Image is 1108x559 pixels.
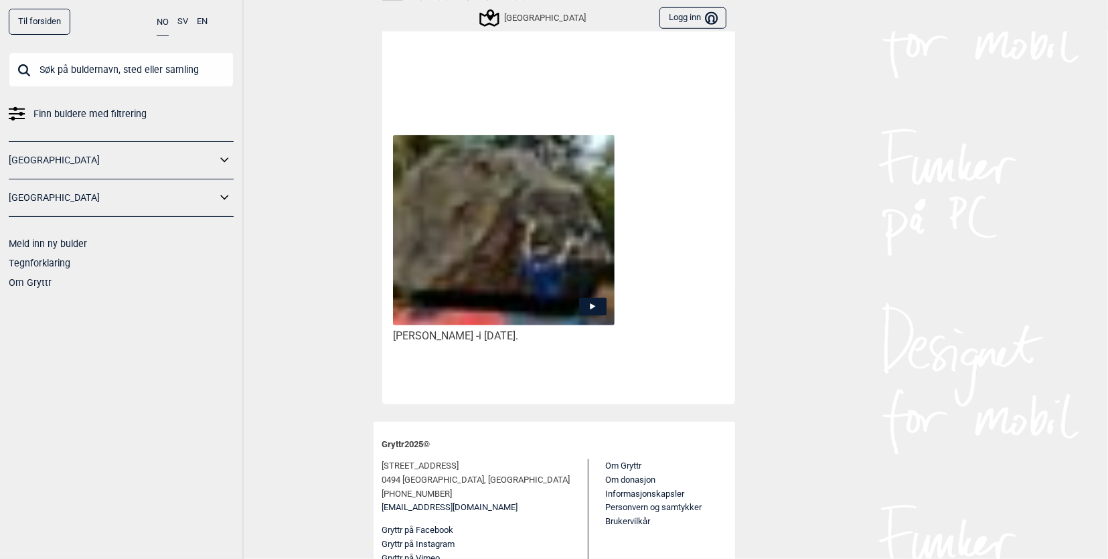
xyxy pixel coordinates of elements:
[393,135,614,327] img: Tore pa Lut
[9,238,87,249] a: Meld inn ny bulder
[9,9,70,35] a: Til forsiden
[382,430,726,459] div: Gryttr 2025 ©
[33,104,147,124] span: Finn buldere med filtrering
[479,329,518,342] span: i [DATE].
[393,329,614,343] div: [PERSON_NAME] -
[659,7,726,29] button: Logg inn
[382,538,455,552] button: Gryttr på Instagram
[481,10,586,26] div: [GEOGRAPHIC_DATA]
[606,516,651,526] a: Brukervilkår
[9,188,216,208] a: [GEOGRAPHIC_DATA]
[606,461,642,471] a: Om Gryttr
[606,475,656,485] a: Om donasjon
[9,104,234,124] a: Finn buldere med filtrering
[606,502,702,512] a: Personvern og samtykker
[9,277,52,288] a: Om Gryttr
[382,473,570,487] span: 0494 [GEOGRAPHIC_DATA], [GEOGRAPHIC_DATA]
[382,459,459,473] span: [STREET_ADDRESS]
[157,9,169,36] button: NO
[9,52,234,87] input: Søk på buldernavn, sted eller samling
[382,487,453,501] span: [PHONE_NUMBER]
[382,501,518,515] a: [EMAIL_ADDRESS][DOMAIN_NAME]
[9,151,216,170] a: [GEOGRAPHIC_DATA]
[197,9,208,35] button: EN
[382,524,454,538] button: Gryttr på Facebook
[177,9,188,35] button: SV
[9,258,70,268] a: Tegnforklaring
[606,489,685,499] a: Informasjonskapsler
